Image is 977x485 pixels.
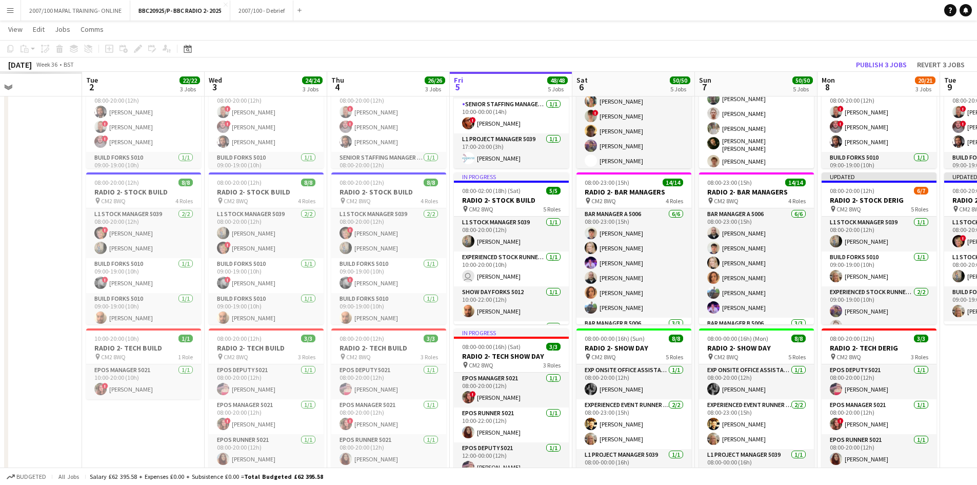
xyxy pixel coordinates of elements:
[230,1,293,21] button: 2007/100 - Debrief
[130,1,230,21] button: BBC20925/P- BBC RADIO 2- 2025
[90,473,323,480] div: Salary £62 395.58 + Expenses £0.00 + Subsistence £0.00 =
[51,23,74,36] a: Jobs
[21,1,130,21] button: 2007/100 MAPAL TRAINING- ONLINE
[244,473,323,480] span: Total Budgeted £62 395.58
[8,25,23,34] span: View
[852,58,911,71] button: Publish 3 jobs
[56,473,81,480] span: All jobs
[55,25,70,34] span: Jobs
[34,61,59,68] span: Week 36
[4,23,27,36] a: View
[76,23,108,36] a: Comms
[8,60,32,70] div: [DATE]
[913,58,969,71] button: Revert 3 jobs
[81,25,104,34] span: Comms
[16,473,46,480] span: Budgeted
[33,25,45,34] span: Edit
[64,61,74,68] div: BST
[5,471,48,482] button: Budgeted
[29,23,49,36] a: Edit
